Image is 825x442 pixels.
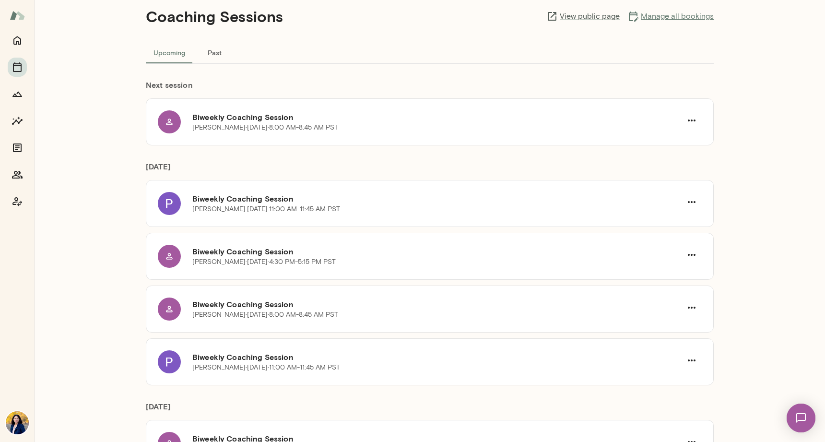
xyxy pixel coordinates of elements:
a: Manage all bookings [627,11,714,22]
button: Upcoming [146,41,193,64]
h6: Biweekly Coaching Session [192,193,682,204]
div: basic tabs example [146,41,714,64]
h4: Coaching Sessions [146,7,283,25]
h6: Biweekly Coaching Session [192,351,682,363]
button: Growth Plan [8,84,27,104]
p: [PERSON_NAME] · [DATE] · 11:00 AM-11:45 AM PST [192,363,340,372]
p: [PERSON_NAME] · [DATE] · 8:00 AM-8:45 AM PST [192,310,338,320]
a: View public page [546,11,620,22]
button: Documents [8,138,27,157]
h6: [DATE] [146,401,714,420]
button: Past [193,41,236,64]
h6: Biweekly Coaching Session [192,246,682,257]
button: Insights [8,111,27,131]
h6: Biweekly Coaching Session [192,111,682,123]
h6: [DATE] [146,161,714,180]
h6: Biweekly Coaching Session [192,299,682,310]
h6: Next session [146,79,714,98]
button: Sessions [8,58,27,77]
button: Members [8,165,27,184]
button: Home [8,31,27,50]
p: [PERSON_NAME] · [DATE] · 11:00 AM-11:45 AM PST [192,204,340,214]
img: Mento [10,6,25,24]
p: [PERSON_NAME] · [DATE] · 4:30 PM-5:15 PM PST [192,257,336,267]
img: Jaya Jaware [6,411,29,434]
p: [PERSON_NAME] · [DATE] · 8:00 AM-8:45 AM PST [192,123,338,132]
button: Coach app [8,192,27,211]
